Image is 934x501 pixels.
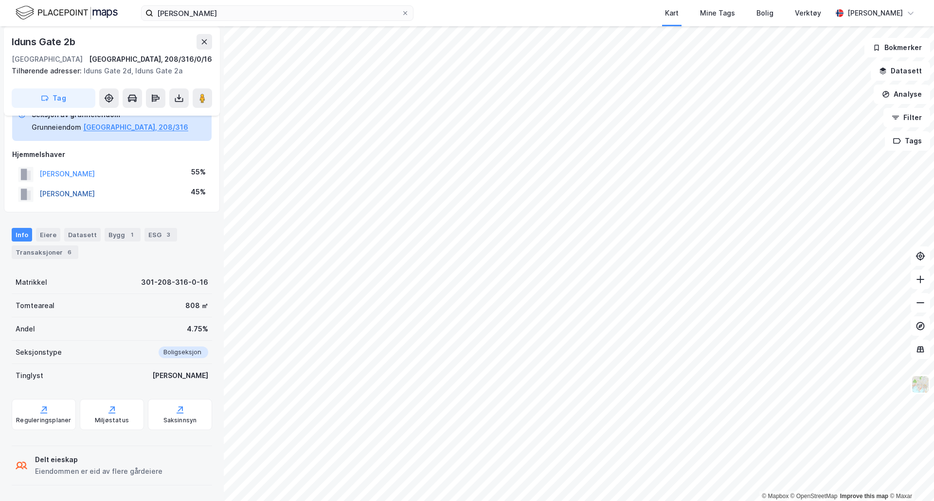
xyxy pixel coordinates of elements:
[790,493,838,500] a: OpenStreetMap
[16,4,118,21] img: logo.f888ab2527a4732fd821a326f86c7f29.svg
[95,416,129,424] div: Miljøstatus
[665,7,679,19] div: Kart
[35,454,162,466] div: Delt eieskap
[874,85,930,104] button: Analyse
[83,121,188,133] button: [GEOGRAPHIC_DATA], 208/316
[16,300,54,311] div: Tomteareal
[144,228,177,242] div: ESG
[127,230,137,240] div: 1
[12,65,204,77] div: Iduns Gate 2d, Iduns Gate 2a
[795,7,821,19] div: Verktøy
[105,228,141,242] div: Bygg
[16,276,47,288] div: Matrikkel
[153,6,401,20] input: Søk på adresse, matrikkel, gårdeiere, leietakere eller personer
[700,7,735,19] div: Mine Tags
[187,323,208,335] div: 4.75%
[163,416,197,424] div: Saksinnsyn
[847,7,903,19] div: [PERSON_NAME]
[840,493,888,500] a: Improve this map
[16,416,71,424] div: Reguleringsplaner
[16,370,43,381] div: Tinglyst
[141,276,208,288] div: 301-208-316-0-16
[883,108,930,127] button: Filter
[885,454,934,501] iframe: Chat Widget
[871,61,930,81] button: Datasett
[864,38,930,57] button: Bokmerker
[885,131,930,151] button: Tags
[89,53,212,65] div: [GEOGRAPHIC_DATA], 208/316/0/16
[152,370,208,381] div: [PERSON_NAME]
[65,247,74,257] div: 6
[64,228,101,242] div: Datasett
[12,53,83,65] div: [GEOGRAPHIC_DATA]
[911,375,930,394] img: Z
[35,466,162,477] div: Eiendommen er eid av flere gårdeiere
[885,454,934,501] div: Kontrollprogram for chat
[12,228,32,242] div: Info
[12,149,212,160] div: Hjemmelshaver
[16,323,35,335] div: Andel
[36,228,60,242] div: Eiere
[191,166,206,178] div: 55%
[185,300,208,311] div: 808 ㎡
[762,493,789,500] a: Mapbox
[12,88,95,108] button: Tag
[32,121,81,133] div: Grunneiendom
[191,186,206,198] div: 45%
[12,67,84,75] span: Tilhørende adresser:
[756,7,773,19] div: Bolig
[12,34,77,50] div: Iduns Gate 2b
[163,230,173,240] div: 3
[16,346,62,358] div: Seksjonstype
[12,245,78,259] div: Transaksjoner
